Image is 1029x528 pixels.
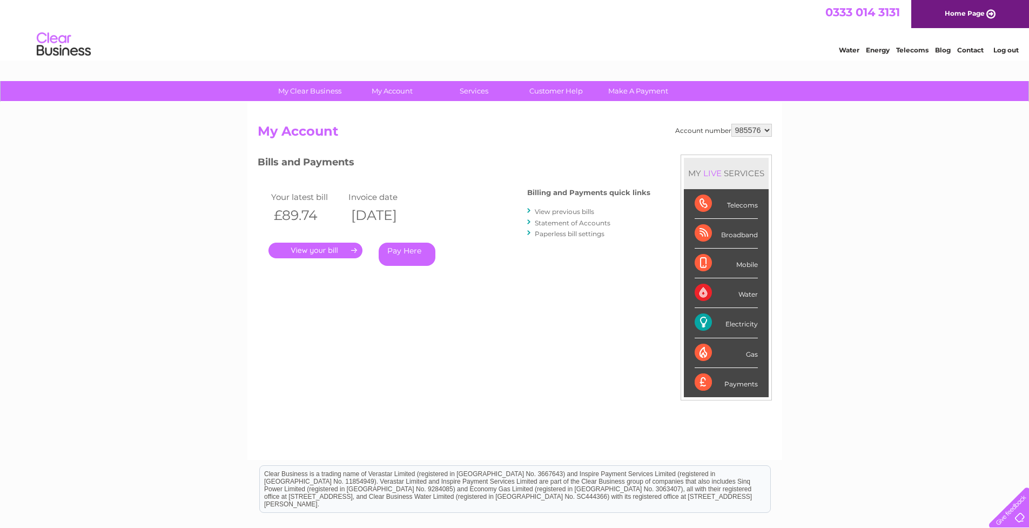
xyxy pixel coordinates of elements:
[825,5,900,19] a: 0333 014 3131
[268,190,346,204] td: Your latest bill
[684,158,769,189] div: MY SERVICES
[701,168,724,178] div: LIVE
[429,81,519,101] a: Services
[957,46,984,54] a: Contact
[347,81,436,101] a: My Account
[839,46,859,54] a: Water
[993,46,1019,54] a: Log out
[512,81,601,101] a: Customer Help
[695,338,758,368] div: Gas
[258,124,772,144] h2: My Account
[935,46,951,54] a: Blog
[535,208,594,216] a: View previous bills
[535,219,610,227] a: Statement of Accounts
[594,81,683,101] a: Make A Payment
[268,204,346,226] th: £89.74
[265,81,354,101] a: My Clear Business
[695,368,758,397] div: Payments
[268,243,362,258] a: .
[695,189,758,219] div: Telecoms
[258,155,650,173] h3: Bills and Payments
[695,219,758,249] div: Broadband
[346,204,423,226] th: [DATE]
[379,243,435,266] a: Pay Here
[527,189,650,197] h4: Billing and Payments quick links
[535,230,604,238] a: Paperless bill settings
[36,28,91,61] img: logo.png
[896,46,929,54] a: Telecoms
[695,249,758,278] div: Mobile
[260,6,770,52] div: Clear Business is a trading name of Verastar Limited (registered in [GEOGRAPHIC_DATA] No. 3667643...
[866,46,890,54] a: Energy
[675,124,772,137] div: Account number
[695,308,758,338] div: Electricity
[346,190,423,204] td: Invoice date
[695,278,758,308] div: Water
